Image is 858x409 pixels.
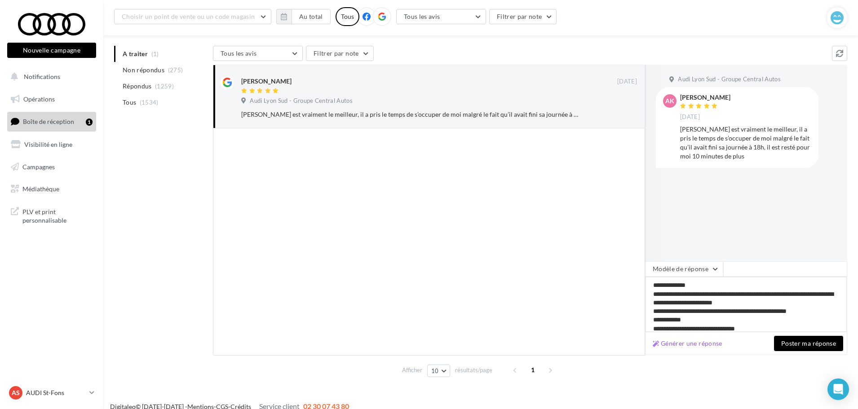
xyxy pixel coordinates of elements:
[645,261,723,277] button: Modèle de réponse
[7,384,96,401] a: AS AUDI St-Fons
[114,9,271,24] button: Choisir un point de vente ou un code magasin
[489,9,557,24] button: Filtrer par note
[680,113,700,121] span: [DATE]
[22,163,55,170] span: Campagnes
[168,66,183,74] span: (275)
[24,141,72,148] span: Visibilité en ligne
[680,94,730,101] div: [PERSON_NAME]
[22,185,59,193] span: Médiathèque
[5,202,98,229] a: PLV et print personnalisable
[431,367,439,374] span: 10
[140,99,159,106] span: (1534)
[402,366,422,374] span: Afficher
[276,9,331,24] button: Au total
[123,98,136,107] span: Tous
[396,9,486,24] button: Tous les avis
[5,90,98,109] a: Opérations
[5,158,98,176] a: Campagnes
[155,83,174,90] span: (1259)
[427,365,450,377] button: 10
[12,388,20,397] span: AS
[24,73,60,80] span: Notifications
[292,9,331,24] button: Au total
[678,75,781,84] span: Audi Lyon Sud - Groupe Central Autos
[86,119,93,126] div: 1
[23,118,74,125] span: Boîte de réception
[7,43,96,58] button: Nouvelle campagne
[306,46,374,61] button: Filtrer par note
[455,366,492,374] span: résultats/page
[774,336,843,351] button: Poster ma réponse
[23,95,55,103] span: Opérations
[26,388,86,397] p: AUDI St-Fons
[122,13,255,20] span: Choisir un point de vente ou un code magasin
[123,66,164,75] span: Non répondus
[526,363,540,377] span: 1
[665,97,674,106] span: AK
[241,77,292,86] div: [PERSON_NAME]
[250,97,353,105] span: Audi Lyon Sud - Groupe Central Autos
[22,206,93,225] span: PLV et print personnalisable
[680,125,811,161] div: [PERSON_NAME] est vraiment le meilleur, il a pris le temps de s’occuper de moi malgré le fait qu’...
[404,13,440,20] span: Tous les avis
[5,112,98,131] a: Boîte de réception1
[241,110,579,119] div: [PERSON_NAME] est vraiment le meilleur, il a pris le temps de s’occuper de moi malgré le fait qu’...
[5,67,94,86] button: Notifications
[5,180,98,198] a: Médiathèque
[5,135,98,154] a: Visibilité en ligne
[649,338,726,349] button: Générer une réponse
[336,7,359,26] div: Tous
[221,49,257,57] span: Tous les avis
[617,78,637,86] span: [DATE]
[213,46,303,61] button: Tous les avis
[827,378,849,400] div: Open Intercom Messenger
[123,82,152,91] span: Répondus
